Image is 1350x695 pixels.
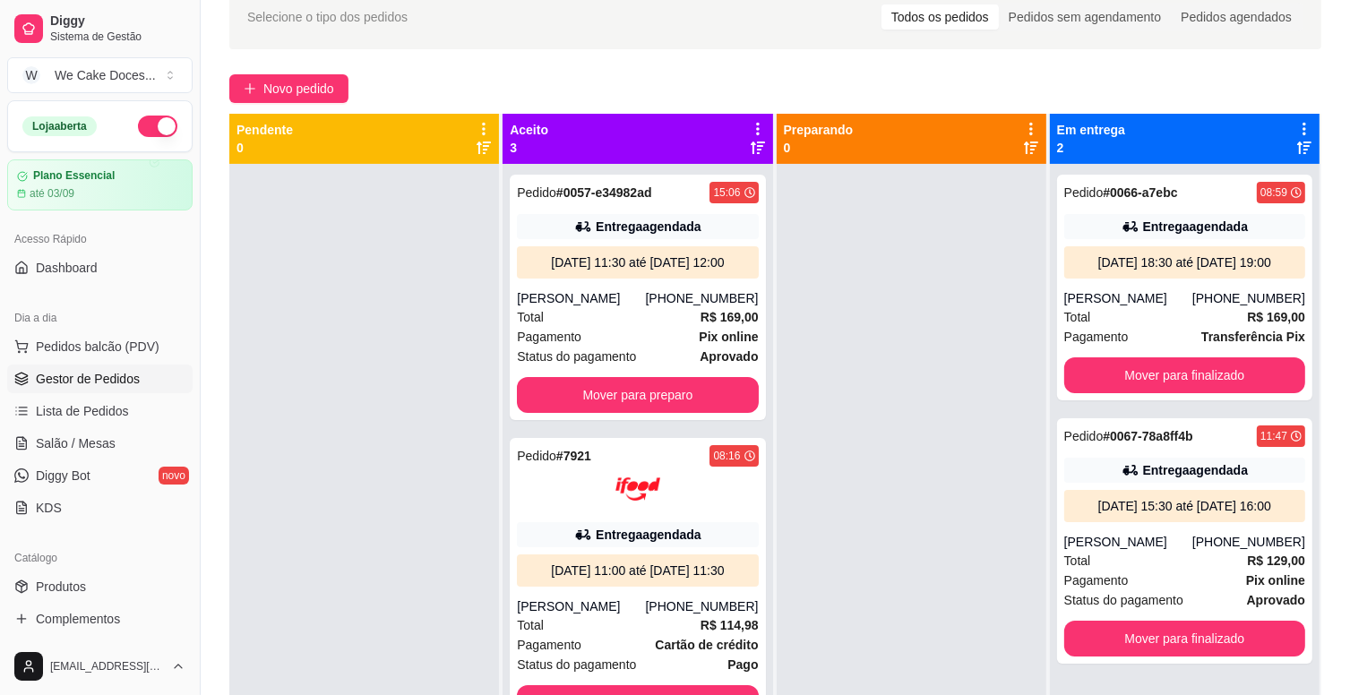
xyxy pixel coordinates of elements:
span: [EMAIL_ADDRESS][DOMAIN_NAME] [50,659,164,674]
span: Salão / Mesas [36,434,116,452]
span: Diggy [50,13,185,30]
span: Total [1064,307,1091,327]
div: Todos os pedidos [881,4,999,30]
span: W [22,66,40,84]
div: [PHONE_NUMBER] [1192,289,1305,307]
strong: Pix online [1246,573,1305,588]
img: ifood [615,467,660,511]
button: Mover para finalizado [1064,621,1305,656]
div: [PERSON_NAME] [1064,289,1192,307]
span: Lista de Pedidos [36,402,129,420]
div: 08:16 [713,449,740,463]
span: Pedido [517,449,556,463]
span: Sistema de Gestão [50,30,185,44]
strong: R$ 169,00 [1247,310,1305,324]
span: Pagamento [517,635,581,655]
div: Entrega agendada [596,526,701,544]
button: Pedidos balcão (PDV) [7,332,193,361]
div: [PHONE_NUMBER] [645,597,758,615]
span: Novo pedido [263,79,334,99]
a: Dashboard [7,253,193,282]
span: Pedidos balcão (PDV) [36,338,159,356]
span: Total [517,615,544,635]
article: até 03/09 [30,186,74,201]
p: 3 [510,139,548,157]
strong: # 0067-78a8ff4b [1103,429,1192,443]
strong: Transferência Pix [1201,330,1305,344]
a: Complementos [7,605,193,633]
div: Dia a dia [7,304,193,332]
span: Selecione o tipo dos pedidos [247,7,408,27]
strong: # 0057-e34982ad [556,185,652,200]
div: [PERSON_NAME] [517,289,645,307]
p: Pendente [236,121,293,139]
a: Diggy Botnovo [7,461,193,490]
div: [PHONE_NUMBER] [1192,533,1305,551]
p: 0 [784,139,854,157]
a: Lista de Pedidos [7,397,193,425]
div: Pedidos sem agendamento [999,4,1171,30]
span: Complementos [36,610,120,628]
div: Entrega agendada [596,218,701,236]
a: KDS [7,493,193,522]
strong: R$ 129,00 [1247,553,1305,568]
span: Pedido [1064,429,1104,443]
p: 0 [236,139,293,157]
button: Alterar Status [138,116,177,137]
span: Status do pagamento [517,347,636,366]
a: Gestor de Pedidos [7,365,193,393]
article: Plano Essencial [33,169,115,183]
button: Novo pedido [229,74,348,103]
div: [PERSON_NAME] [517,597,645,615]
div: [PHONE_NUMBER] [645,289,758,307]
a: Produtos [7,572,193,601]
span: Status do pagamento [517,655,636,674]
div: Acesso Rápido [7,225,193,253]
div: [PERSON_NAME] [1064,533,1192,551]
button: Select a team [7,57,193,93]
p: Preparando [784,121,854,139]
strong: R$ 114,98 [701,618,759,632]
div: Catálogo [7,544,193,572]
a: Salão / Mesas [7,429,193,458]
div: 11:47 [1260,429,1287,443]
div: [DATE] 11:30 até [DATE] 12:00 [524,253,751,271]
div: [DATE] 11:00 até [DATE] 11:30 [524,562,751,579]
span: Dashboard [36,259,98,277]
p: 2 [1057,139,1125,157]
div: [DATE] 18:30 até [DATE] 19:00 [1071,253,1298,271]
span: Status do pagamento [1064,590,1183,610]
div: 08:59 [1260,185,1287,200]
button: Mover para preparo [517,377,758,413]
div: Entrega agendada [1143,218,1248,236]
button: [EMAIL_ADDRESS][DOMAIN_NAME] [7,645,193,688]
button: Mover para finalizado [1064,357,1305,393]
span: Pedido [1064,185,1104,200]
p: Em entrega [1057,121,1125,139]
span: KDS [36,499,62,517]
div: [DATE] 15:30 até [DATE] 16:00 [1071,497,1298,515]
span: Pedido [517,185,556,200]
strong: # 0066-a7ebc [1103,185,1177,200]
strong: Cartão de crédito [655,638,758,652]
a: Plano Essencialaté 03/09 [7,159,193,210]
span: Diggy Bot [36,467,90,485]
strong: R$ 169,00 [701,310,759,324]
div: Loja aberta [22,116,97,136]
strong: Pago [727,657,758,672]
strong: # 7921 [556,449,591,463]
a: DiggySistema de Gestão [7,7,193,50]
span: plus [244,82,256,95]
span: Pagamento [1064,327,1129,347]
span: Gestor de Pedidos [36,370,140,388]
div: 15:06 [713,185,740,200]
div: We Cake Doces ... [55,66,156,84]
span: Pagamento [1064,571,1129,590]
p: Aceito [510,121,548,139]
span: Total [1064,551,1091,571]
span: Produtos [36,578,86,596]
div: Pedidos agendados [1171,4,1302,30]
strong: Pix online [699,330,758,344]
strong: aprovado [1247,593,1305,607]
div: Entrega agendada [1143,461,1248,479]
